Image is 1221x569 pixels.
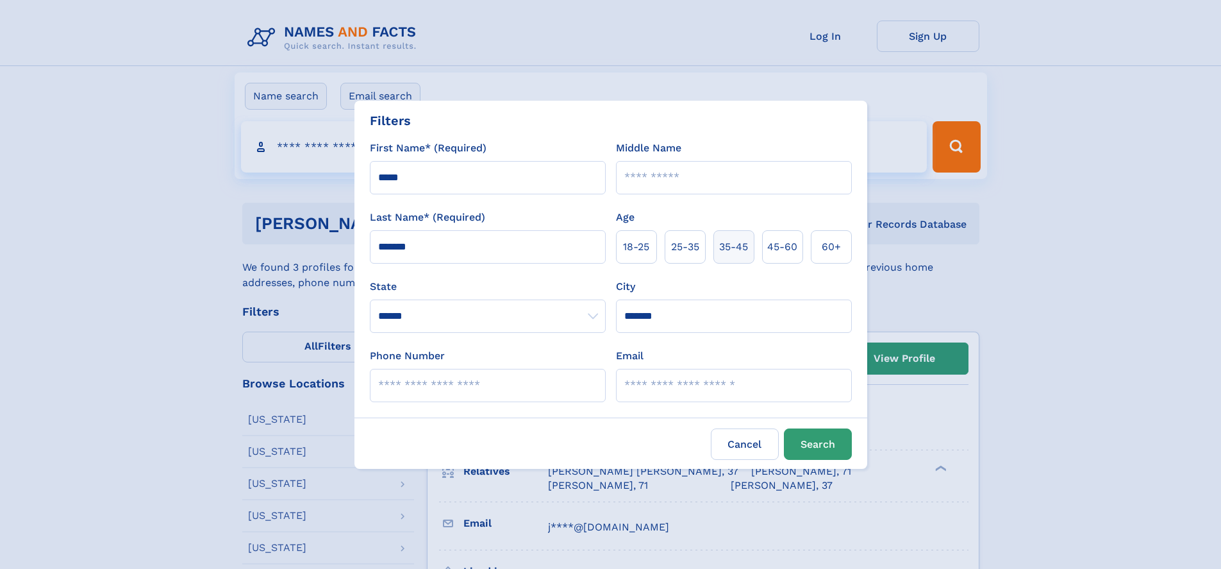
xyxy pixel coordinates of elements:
label: First Name* (Required) [370,140,486,156]
label: Phone Number [370,348,445,364]
span: 18‑25 [623,239,649,255]
span: 45‑60 [767,239,797,255]
span: 35‑45 [719,239,748,255]
label: Email [616,348,644,364]
div: Filters [370,111,411,130]
label: Middle Name [616,140,681,156]
span: 25‑35 [671,239,699,255]
label: State [370,279,606,294]
span: 60+ [822,239,841,255]
label: Last Name* (Required) [370,210,485,225]
label: Cancel [711,429,779,460]
label: City [616,279,635,294]
label: Age [616,210,635,225]
button: Search [784,429,852,460]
